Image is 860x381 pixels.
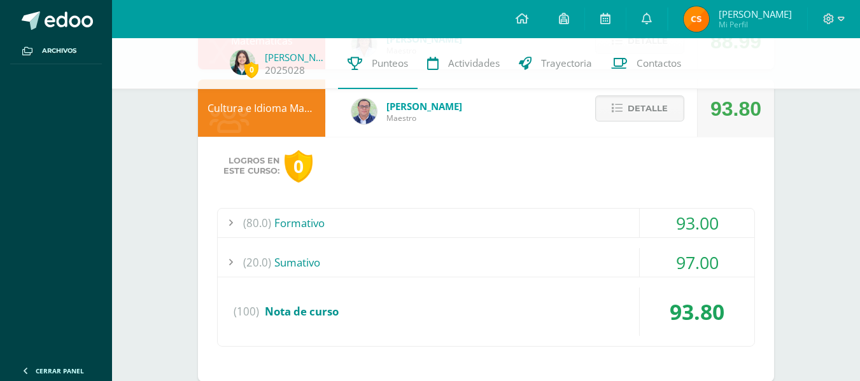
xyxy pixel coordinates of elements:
[351,99,377,124] img: c1c1b07ef08c5b34f56a5eb7b3c08b85.png
[637,57,681,70] span: Contactos
[265,304,339,319] span: Nota de curso
[42,46,76,56] span: Archivos
[243,209,271,237] span: (80.0)
[418,38,509,89] a: Actividades
[285,150,313,183] div: 0
[265,64,305,77] a: 2025028
[509,38,602,89] a: Trayectoria
[234,287,259,336] span: (100)
[244,62,258,78] span: 0
[710,80,761,137] div: 93.80
[640,209,754,237] div: 93.00
[541,57,592,70] span: Trayectoria
[372,57,408,70] span: Punteos
[386,113,462,123] span: Maestro
[719,8,792,20] span: [PERSON_NAME]
[640,287,754,336] div: 93.80
[684,6,709,32] img: 236f60812479887bd343fffca26c79af.png
[386,100,462,113] span: [PERSON_NAME]
[10,38,102,64] a: Archivos
[198,80,325,137] div: Cultura e Idioma Maya, Garífuna o Xinka
[230,50,255,75] img: d9abd7a04bca839026e8d591fa2944fe.png
[628,97,668,120] span: Detalle
[338,38,418,89] a: Punteos
[595,95,684,121] button: Detalle
[448,57,500,70] span: Actividades
[218,209,754,237] div: Formativo
[719,19,792,30] span: Mi Perfil
[265,51,328,64] a: [PERSON_NAME]
[640,248,754,277] div: 97.00
[223,156,279,176] span: Logros en este curso:
[36,366,84,375] span: Cerrar panel
[243,248,271,277] span: (20.0)
[218,248,754,277] div: Sumativo
[602,38,691,89] a: Contactos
